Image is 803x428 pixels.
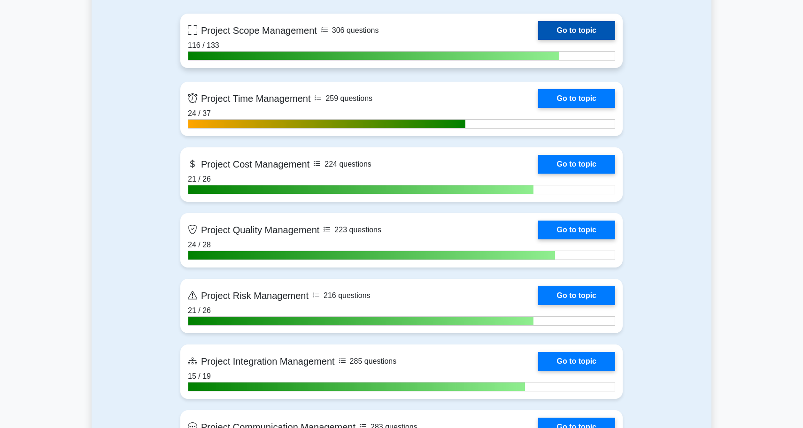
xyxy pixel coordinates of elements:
[538,286,615,305] a: Go to topic
[538,155,615,174] a: Go to topic
[538,352,615,371] a: Go to topic
[538,221,615,239] a: Go to topic
[538,89,615,108] a: Go to topic
[538,21,615,40] a: Go to topic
